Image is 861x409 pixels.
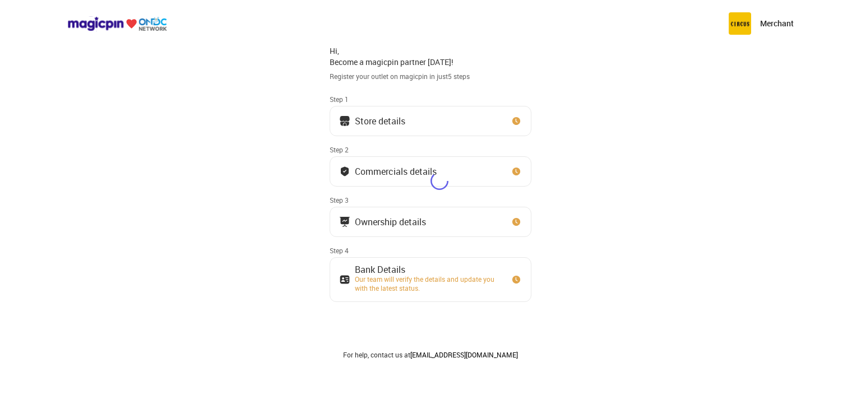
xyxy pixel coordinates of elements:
[339,274,350,285] img: ownership_icon.37569ceb.svg
[511,216,522,227] img: clock_icon_new.67dbf243.svg
[729,12,751,35] img: circus.b677b59b.png
[330,350,531,359] div: For help, contact us at
[330,207,531,237] button: Ownership details
[330,257,531,302] button: Bank DetailsOur team will verify the details and update you with the latest status.
[355,275,501,292] div: Our team will verify the details and update you with the latest status.
[355,267,501,272] div: Bank Details
[511,166,522,177] img: clock_icon_new.67dbf243.svg
[355,219,426,225] div: Ownership details
[511,115,522,127] img: clock_icon_new.67dbf243.svg
[760,18,794,29] p: Merchant
[330,196,531,204] div: Step 3
[339,216,350,227] img: commercials_icon.983f7837.svg
[410,350,518,359] a: [EMAIL_ADDRESS][DOMAIN_NAME]
[511,274,522,285] img: clock_icon_new.67dbf243.svg
[67,16,167,31] img: ondc-logo-new-small.8a59708e.svg
[330,246,531,255] div: Step 4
